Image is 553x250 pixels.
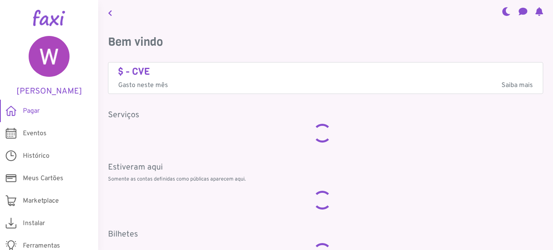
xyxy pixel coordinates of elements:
span: Instalar [23,219,45,228]
p: Somente as contas definidas como públicas aparecem aqui. [108,176,543,183]
span: Marketplace [23,196,59,206]
span: Saiba mais [501,80,533,90]
a: [PERSON_NAME] [12,36,86,96]
span: Histórico [23,151,49,161]
span: Pagar [23,106,40,116]
h4: $ - CVE [118,66,533,78]
span: Eventos [23,129,47,138]
h3: Bem vindo [108,35,543,49]
h5: [PERSON_NAME] [12,87,86,96]
p: Gasto neste mês [118,80,533,90]
h5: Bilhetes [108,230,543,239]
h5: Serviços [108,110,543,120]
a: $ - CVE Gasto neste mêsSaiba mais [118,66,533,91]
span: Meus Cartões [23,174,63,183]
h5: Estiveram aqui [108,163,543,172]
